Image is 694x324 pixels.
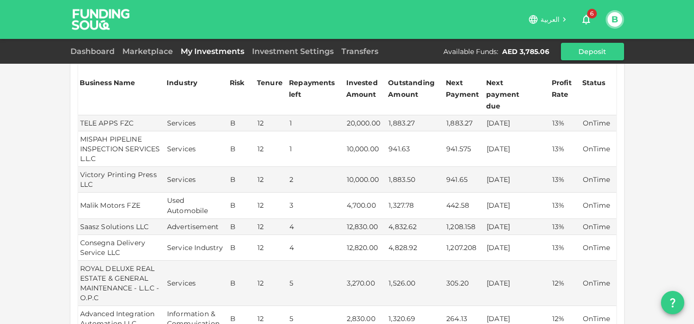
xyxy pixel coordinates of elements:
td: 20,000.00 [345,115,387,131]
td: 1,207.208 [444,235,485,261]
td: 442.58 [444,193,485,218]
td: 12 [255,219,288,235]
div: Invested Amount [346,77,386,100]
td: B [228,219,255,235]
td: 1 [288,131,344,167]
td: Service Industry [165,235,228,261]
td: 12% [550,261,581,306]
td: B [228,235,255,261]
div: Outstanding Amount [388,77,437,100]
td: B [228,261,255,306]
div: Next payment due [486,77,535,112]
td: 4,828.92 [387,235,444,261]
td: Services [165,261,228,306]
div: Repayments left [289,77,338,100]
td: 13% [550,167,581,193]
td: Advertisement [165,219,228,235]
td: 12 [255,115,288,131]
td: 10,000.00 [345,131,387,167]
div: Risk [230,77,249,89]
td: OnTime [581,115,616,131]
td: 1,526.00 [387,261,444,306]
div: Tenure [257,77,283,89]
a: Marketplace [118,47,177,56]
div: Status [582,77,607,89]
td: 4,832.62 [387,219,444,235]
a: Investment Settings [248,47,338,56]
td: 12 [255,261,288,306]
td: 13% [550,131,581,167]
td: TELE APPS FZC [78,115,166,131]
td: B [228,193,255,218]
td: [DATE] [485,131,550,167]
td: Used Automobile [165,193,228,218]
td: 12,820.00 [345,235,387,261]
td: 2 [288,167,344,193]
td: [DATE] [485,261,550,306]
td: 1,883.27 [444,115,485,131]
td: 941.575 [444,131,485,167]
td: OnTime [581,261,616,306]
td: [DATE] [485,235,550,261]
td: OnTime [581,219,616,235]
a: Transfers [338,47,382,56]
td: 13% [550,219,581,235]
td: 4 [288,235,344,261]
td: 4 [288,219,344,235]
button: 6 [576,10,596,29]
span: العربية [541,15,560,24]
div: Industry [167,77,197,89]
td: 13% [550,115,581,131]
td: 12,830.00 [345,219,387,235]
td: 12 [255,131,288,167]
a: My Investments [177,47,248,56]
div: Profit Rate [552,77,579,100]
span: 6 [587,9,597,18]
td: Victory Printing Press LLC [78,167,166,193]
td: Consegna Delivery Service LLC [78,235,166,261]
td: 941.63 [387,131,444,167]
div: AED 3,785.06 [502,47,549,56]
td: 5 [288,261,344,306]
td: Services [165,115,228,131]
td: [DATE] [485,167,550,193]
td: OnTime [581,167,616,193]
button: B [608,12,622,27]
td: Malik Motors FZE [78,193,166,218]
td: 13% [550,235,581,261]
td: [DATE] [485,219,550,235]
td: B [228,167,255,193]
td: OnTime [581,131,616,167]
td: [DATE] [485,193,550,218]
td: 3 [288,193,344,218]
div: Available Funds : [443,47,498,56]
td: 1 [288,115,344,131]
td: 1,327.78 [387,193,444,218]
td: 12 [255,235,288,261]
td: 1,883.50 [387,167,444,193]
td: ROYAL DELUXE REAL ESTATE & GENERAL MAINTENANCE - L.L.C - O.P.C [78,261,166,306]
td: 941.65 [444,167,485,193]
td: Services [165,131,228,167]
td: 1,208.158 [444,219,485,235]
td: B [228,131,255,167]
a: Dashboard [70,47,118,56]
td: 1,883.27 [387,115,444,131]
td: Services [165,167,228,193]
td: 13% [550,193,581,218]
td: OnTime [581,235,616,261]
td: 10,000.00 [345,167,387,193]
td: MISPAH PIPELINE INSPECTION SERVICES L.L.C [78,131,166,167]
td: 12 [255,167,288,193]
div: Next Payment [446,77,483,100]
td: B [228,115,255,131]
td: 4,700.00 [345,193,387,218]
button: question [661,291,684,314]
